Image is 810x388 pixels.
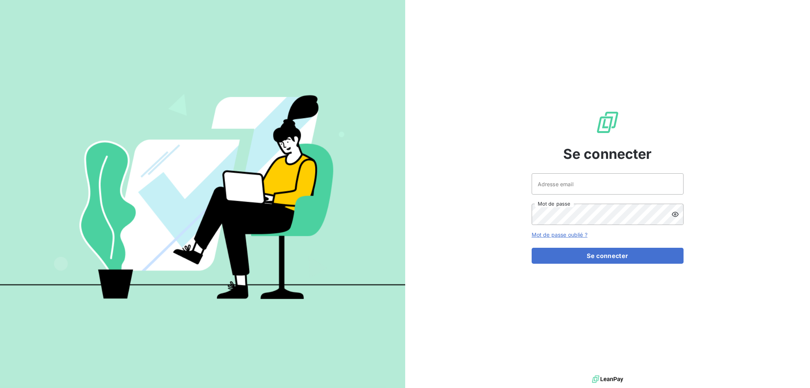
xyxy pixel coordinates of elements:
[532,248,684,264] button: Se connecter
[532,173,684,195] input: placeholder
[592,374,623,385] img: logo
[563,144,652,164] span: Se connecter
[532,231,587,238] a: Mot de passe oublié ?
[595,110,620,135] img: Logo LeanPay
